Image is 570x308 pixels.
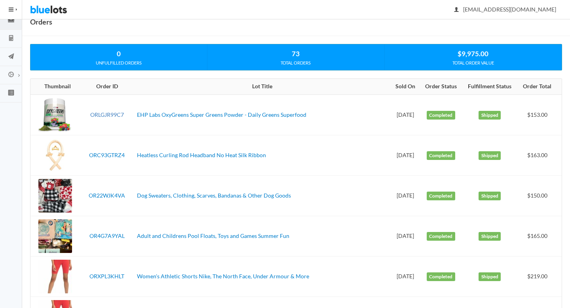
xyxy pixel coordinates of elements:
h1: Orders [30,16,52,28]
td: [DATE] [391,95,420,135]
div: TOTAL ORDERS [207,59,384,67]
td: $153.00 [518,95,562,135]
a: Heatless Curling Rod Headband No Heat Silk Ribbon [137,152,266,158]
td: $150.00 [518,176,562,216]
th: Order Total [518,79,562,95]
a: OR22WJK4VA [89,192,125,199]
td: [DATE] [391,257,420,297]
th: Fulfillment Status [462,79,517,95]
div: TOTAL ORDER VALUE [385,59,562,67]
td: [DATE] [391,135,420,176]
strong: 0 [117,49,121,58]
strong: $9,975.00 [458,49,488,58]
th: Sold On [391,79,420,95]
span: [EMAIL_ADDRESS][DOMAIN_NAME] [454,6,556,13]
a: Adult and Childrens Pool Floats, Toys and Games Summer Fun [137,232,289,239]
th: Order Status [420,79,462,95]
div: UNFULFILLED ORDERS [30,59,207,67]
a: Women's Athletic Shorts Nike, The North Face, Under Armour & More [137,273,309,279]
ion-icon: person [452,6,460,14]
a: OR4G7A9YAL [89,232,125,239]
td: $165.00 [518,216,562,257]
a: Dog Sweaters, Clothing, Scarves, Bandanas & Other Dog Goods [137,192,291,199]
label: Completed [427,192,455,200]
label: Completed [427,232,455,241]
a: ORC93GTRZ4 [89,152,125,158]
a: EHP Labs OxyGreens Super Greens Powder - Daily Greens Superfood [137,111,306,118]
label: Shipped [479,192,501,200]
label: Shipped [479,151,501,160]
td: $163.00 [518,135,562,176]
label: Completed [427,111,455,120]
label: Completed [427,272,455,281]
td: $219.00 [518,257,562,297]
label: Completed [427,151,455,160]
td: [DATE] [391,176,420,216]
a: ORLGJR99C7 [90,111,124,118]
label: Shipped [479,232,501,241]
th: Lot Title [134,79,391,95]
td: [DATE] [391,216,420,257]
label: Shipped [479,272,501,281]
label: Shipped [479,111,501,120]
strong: 73 [292,49,300,58]
th: Thumbnail [30,79,80,95]
th: Order ID [80,79,134,95]
a: ORXPL3KHLT [89,273,124,279]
